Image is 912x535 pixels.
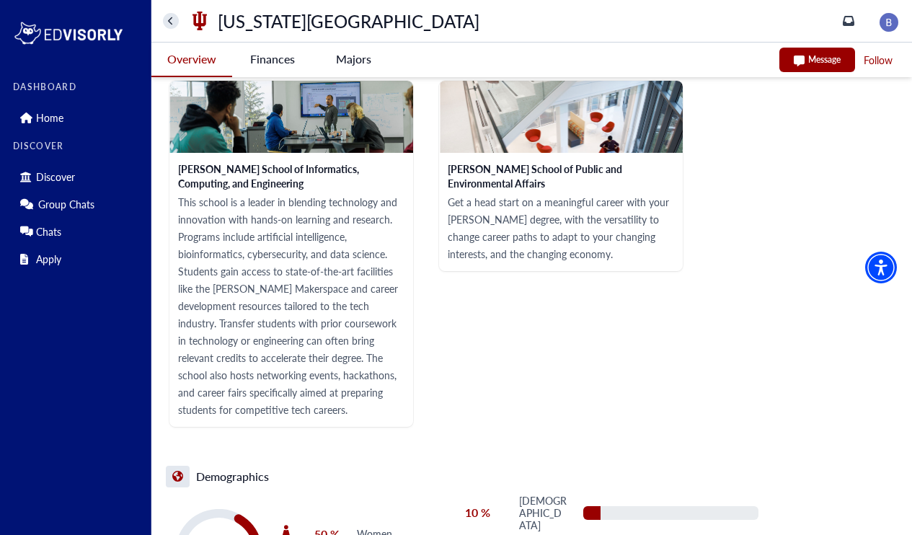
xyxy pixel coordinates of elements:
p: Group Chats [38,198,94,211]
img: image [880,13,898,32]
h5: [PERSON_NAME] School of Informatics, Computing, and Engineering [178,162,404,190]
p: Apply [36,253,61,265]
div: 10 % [465,504,501,521]
div: Group Chats [13,193,142,216]
h5: [PERSON_NAME] School of Public and Environmental Affairs [448,162,674,190]
img: Picture of the noteworthy program [439,81,683,153]
p: This school is a leader in blending technology and innovation with hands-on learning and research... [178,193,404,418]
p: [DEMOGRAPHIC_DATA] [519,495,569,531]
img: logo [13,19,124,48]
div: Discover [13,165,142,188]
p: Chats [36,226,61,238]
div: Chats [13,220,142,243]
div: Accessibility Menu [865,252,897,283]
button: Finances [232,43,313,76]
button: Message [779,48,855,72]
h5: Demographics [196,469,269,485]
p: Home [36,112,63,124]
p: [US_STATE][GEOGRAPHIC_DATA] [218,13,479,29]
button: home [163,13,179,29]
img: universityName [188,9,211,32]
div: Apply [13,247,142,270]
button: Overview [151,43,232,77]
label: DASHBOARD [13,82,142,92]
p: Get a head start on a meaningful career with your [PERSON_NAME] degree, with the versatility to c... [448,193,674,262]
p: Discover [36,171,75,183]
a: inbox [843,15,854,27]
button: Majors [313,43,394,76]
img: Picture of the noteworthy program [169,81,413,153]
div: Home [13,106,142,129]
label: DISCOVER [13,141,142,151]
button: Follow [862,51,894,69]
